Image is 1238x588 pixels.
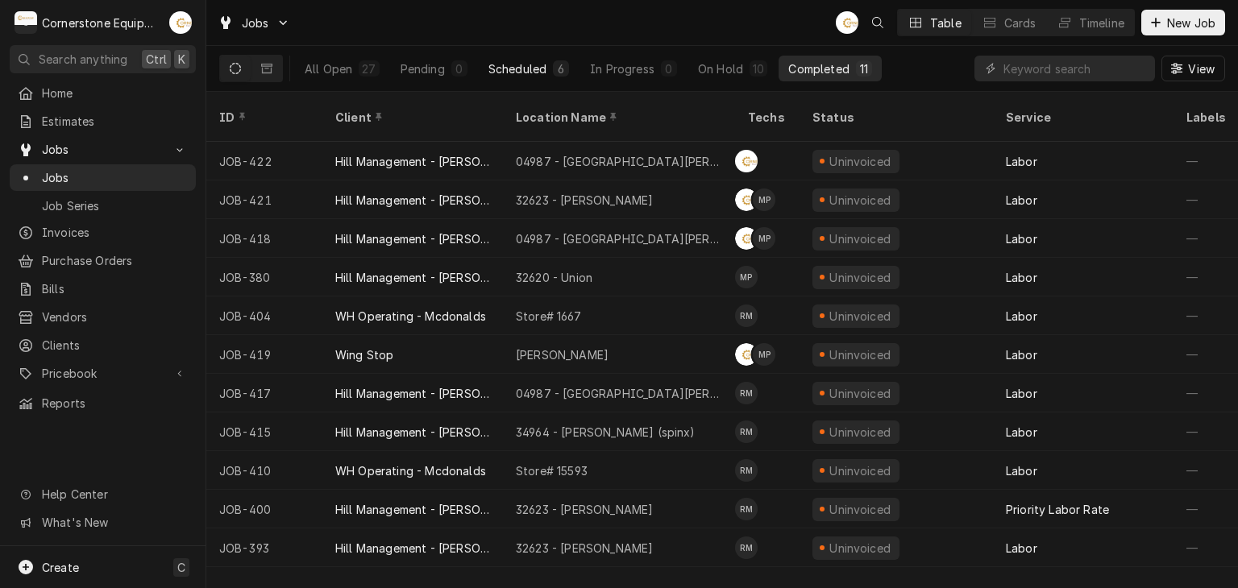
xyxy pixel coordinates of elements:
div: Hill Management - [PERSON_NAME] [335,153,490,170]
div: 04987 - [GEOGRAPHIC_DATA][PERSON_NAME] [516,385,722,402]
span: Home [42,85,188,101]
button: View [1161,56,1225,81]
button: Open search [865,10,891,35]
div: ID [219,109,306,126]
span: Estimates [42,113,188,130]
div: Client [335,109,487,126]
div: 34964 - [PERSON_NAME] (spinx) [516,424,696,441]
span: Reports [42,395,188,412]
div: Labor [1006,540,1037,557]
div: Labor [1006,346,1037,363]
div: Matthew Pennington's Avatar [753,227,775,250]
div: Andrew Buigues's Avatar [735,343,758,366]
div: C [15,11,37,34]
span: K [178,51,185,68]
div: 04987 - [GEOGRAPHIC_DATA][PERSON_NAME] [516,153,722,170]
div: Uninvoiced [828,462,893,479]
div: Labor [1006,269,1037,286]
div: AB [735,188,758,211]
div: Uninvoiced [828,385,893,402]
div: Uninvoiced [828,501,893,518]
a: Reports [10,390,196,416]
div: JOB-418 [206,219,322,258]
div: JOB-380 [206,258,322,296]
div: Matthew Pennington's Avatar [753,188,775,211]
div: Service [1006,109,1157,126]
button: Search anythingCtrlK [10,45,196,73]
a: Job Series [10,193,196,219]
div: Labor [1006,192,1037,209]
span: Purchase Orders [42,252,188,269]
div: Uninvoiced [828,308,893,325]
div: 27 [362,60,376,77]
a: Go to Jobs [211,10,297,36]
div: Table [930,14,962,31]
div: Labor [1006,462,1037,479]
span: Ctrl [146,51,167,68]
div: Matthew Pennington's Avatar [735,266,758,288]
div: RM [735,459,758,482]
div: Hill Management - [PERSON_NAME] [335,385,490,402]
div: Roberto Martinez's Avatar [735,382,758,404]
span: View [1185,60,1218,77]
div: JOB-419 [206,335,322,374]
span: Bills [42,280,188,297]
div: JOB-393 [206,528,322,567]
div: Uninvoiced [828,192,893,209]
div: Store# 1667 [516,308,581,325]
div: Roberto Martinez's Avatar [735,536,758,559]
div: 6 [556,60,566,77]
div: Wing Stop [335,346,393,363]
div: JOB-421 [206,180,322,219]
div: Hill Management - [PERSON_NAME] [335,269,490,286]
div: AB [735,150,758,172]
a: Vendors [10,304,196,330]
div: Andrew Buigues's Avatar [169,11,192,34]
div: AB [735,343,758,366]
a: Home [10,80,196,106]
div: WH Operating - Mcdonalds [335,308,486,325]
div: Status [812,109,977,126]
span: Help Center [42,486,186,503]
div: RM [735,498,758,520]
div: Priority Labor Rate [1006,501,1109,518]
a: Go to Pricebook [10,360,196,387]
div: Store# 15593 [516,462,588,479]
div: Completed [788,60,849,77]
a: Go to Help Center [10,481,196,507]
span: Invoices [42,224,188,241]
div: Uninvoiced [828,153,893,170]
div: Cards [1004,14,1037,31]
div: Uninvoiced [828,540,893,557]
div: Roberto Martinez's Avatar [735,498,758,520]
span: Clients [42,337,188,354]
div: 0 [664,60,674,77]
div: [PERSON_NAME] [516,346,609,363]
div: JOB-422 [206,142,322,180]
div: RM [735,382,758,404]
div: 32623 - [PERSON_NAME] [516,540,653,557]
div: On Hold [698,60,743,77]
div: Andrew Buigues's Avatar [836,11,858,34]
a: Clients [10,332,196,358]
button: New Job [1141,10,1225,35]
div: JOB-410 [206,451,322,490]
div: Hill Management - [PERSON_NAME] [335,230,490,247]
div: Pending [401,60,445,77]
div: Timeline [1079,14,1124,31]
div: MP [753,343,775,366]
div: 32623 - [PERSON_NAME] [516,501,653,518]
div: 0 [455,60,464,77]
a: Purchase Orders [10,247,196,274]
div: Andrew Buigues's Avatar [735,227,758,250]
span: Jobs [42,169,188,186]
span: Jobs [242,14,269,31]
input: Keyword search [1003,56,1147,81]
div: AB [836,11,858,34]
div: Labor [1006,385,1037,402]
div: 32620 - Union [516,269,592,286]
div: MP [753,188,775,211]
span: Job Series [42,197,188,214]
div: Roberto Martinez's Avatar [735,459,758,482]
div: MP [753,227,775,250]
